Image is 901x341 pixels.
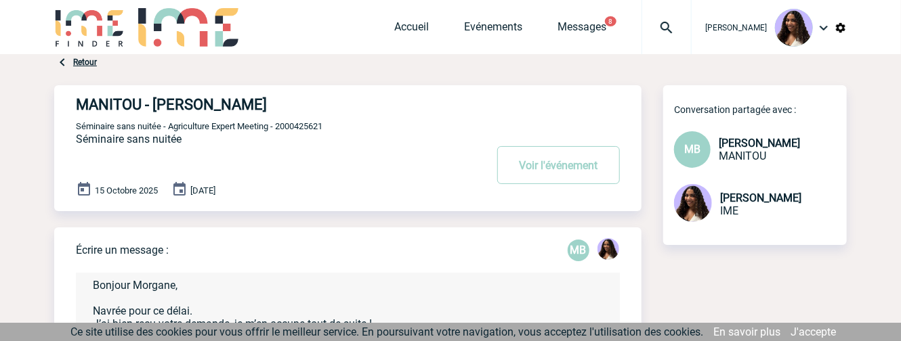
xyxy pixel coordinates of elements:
span: MB [684,143,700,156]
div: Morgane BATARD [568,240,589,261]
button: Voir l'événement [497,146,620,184]
span: [PERSON_NAME] [705,23,767,32]
p: Écrire un message : [76,244,169,256]
a: Accueil [394,20,429,39]
span: Ce site utilise des cookies pour vous offrir le meilleur service. En poursuivant votre navigation... [70,325,703,338]
a: Evénements [464,20,522,39]
h4: MANITOU - [PERSON_NAME] [76,96,445,113]
span: MANITOU [719,150,766,162]
span: [PERSON_NAME] [719,137,800,150]
p: MB [568,240,589,261]
span: Séminaire sans nuitée - Agriculture Expert Meeting - 2000425621 [76,121,322,131]
span: [DATE] [190,185,215,196]
img: 131234-0.jpg [598,238,619,260]
a: En savoir plus [713,325,780,338]
a: Retour [73,58,97,67]
img: 131234-0.jpg [775,9,813,47]
span: IME [720,204,738,217]
div: Jessica NETO BOGALHO [598,238,619,263]
img: IME-Finder [54,8,125,47]
img: 131234-0.jpg [674,184,712,222]
span: [PERSON_NAME] [720,191,801,204]
p: Conversation partagée avec : [674,104,847,115]
span: Séminaire sans nuitée [76,133,182,145]
button: 8 [605,16,616,26]
a: J'accepte [791,325,836,338]
span: 15 Octobre 2025 [95,185,158,196]
a: Messages [558,20,606,39]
